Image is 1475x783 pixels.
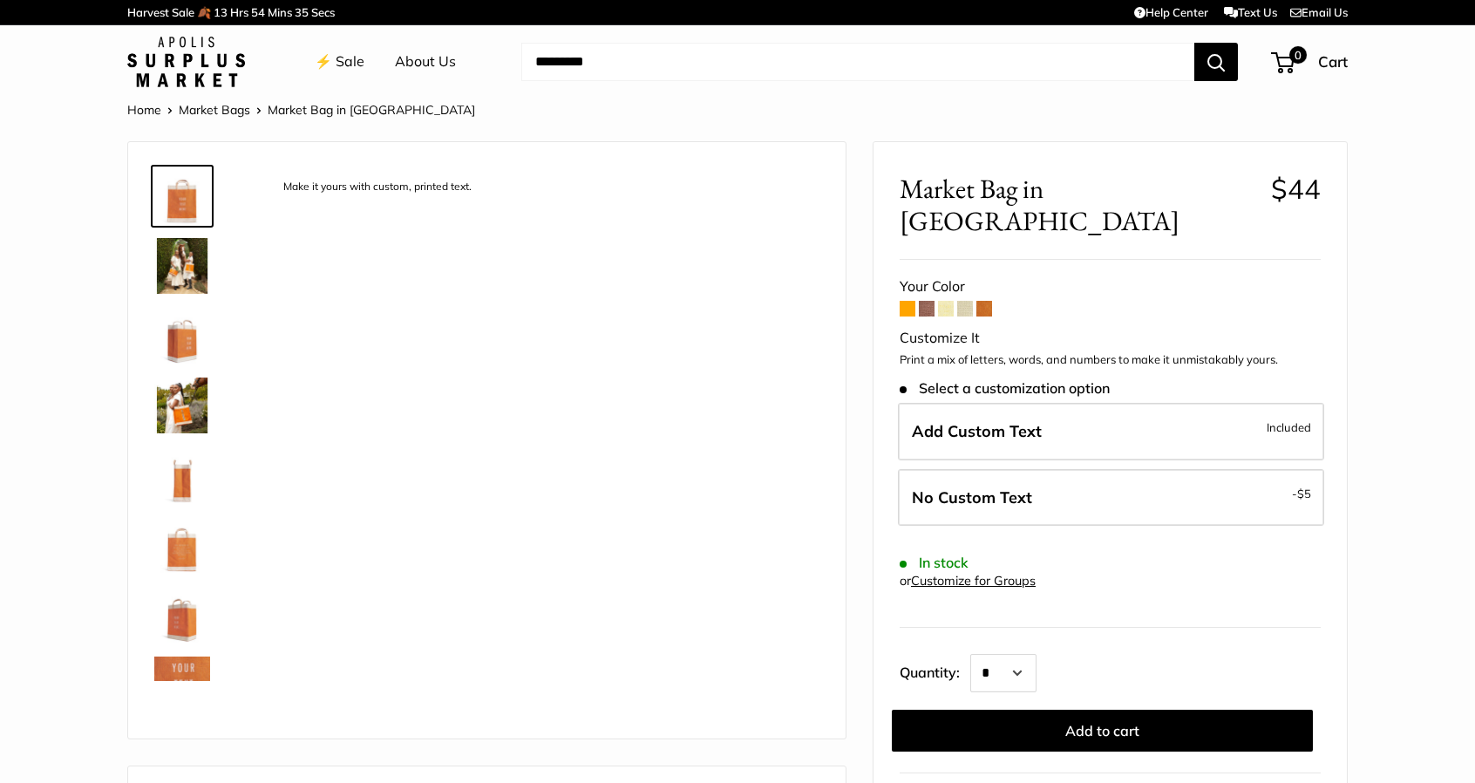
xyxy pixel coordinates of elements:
[1271,172,1321,206] span: $44
[900,325,1321,351] div: Customize It
[151,444,214,507] a: description_13" wide, 18" high, 8" deep; handles: 3.5"
[154,657,210,712] img: description_Custom printed text with eco-friendly ink.
[151,514,214,576] a: description_Seal of authenticity printed on the backside of every bag.
[900,555,969,571] span: In stock
[154,587,210,643] img: Market Bag in Citrus
[900,274,1321,300] div: Your Color
[912,487,1032,507] span: No Custom Text
[1289,46,1307,64] span: 0
[151,165,214,228] a: description_Make it yours with custom, printed text.
[1224,5,1277,19] a: Text Us
[1194,43,1238,81] button: Search
[127,37,245,87] img: Apolis: Surplus Market
[154,378,210,433] img: Market Bag in Citrus
[154,238,210,294] img: Market Bag in Citrus
[151,235,214,297] a: Market Bag in Citrus
[900,649,970,692] label: Quantity:
[151,304,214,367] a: Market Bag in Citrus
[151,583,214,646] a: Market Bag in Citrus
[1290,5,1348,19] a: Email Us
[275,175,480,199] div: Make it yours with custom, printed text.
[214,5,228,19] span: 13
[898,469,1324,527] label: Leave Blank
[127,99,475,121] nav: Breadcrumb
[251,5,265,19] span: 54
[154,517,210,573] img: description_Seal of authenticity printed on the backside of every bag.
[1318,52,1348,71] span: Cart
[230,5,248,19] span: Hrs
[1134,5,1208,19] a: Help Center
[900,173,1258,237] span: Market Bag in [GEOGRAPHIC_DATA]
[521,43,1194,81] input: Search...
[179,102,250,118] a: Market Bags
[911,573,1036,589] a: Customize for Groups
[1267,417,1311,438] span: Included
[268,5,292,19] span: Mins
[395,49,456,75] a: About Us
[1273,48,1348,76] a: 0 Cart
[900,569,1036,593] div: or
[1297,487,1311,500] span: $5
[151,653,214,716] a: description_Custom printed text with eco-friendly ink.
[295,5,309,19] span: 35
[154,447,210,503] img: description_13" wide, 18" high, 8" deep; handles: 3.5"
[151,374,214,437] a: Market Bag in Citrus
[900,380,1110,397] span: Select a customization option
[1292,483,1311,504] span: -
[898,403,1324,460] label: Add Custom Text
[912,421,1042,441] span: Add Custom Text
[311,5,335,19] span: Secs
[127,102,161,118] a: Home
[900,351,1321,369] p: Print a mix of letters, words, and numbers to make it unmistakably yours.
[892,710,1313,752] button: Add to cart
[315,49,364,75] a: ⚡️ Sale
[154,308,210,364] img: Market Bag in Citrus
[154,168,210,224] img: description_Make it yours with custom, printed text.
[268,102,475,118] span: Market Bag in [GEOGRAPHIC_DATA]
